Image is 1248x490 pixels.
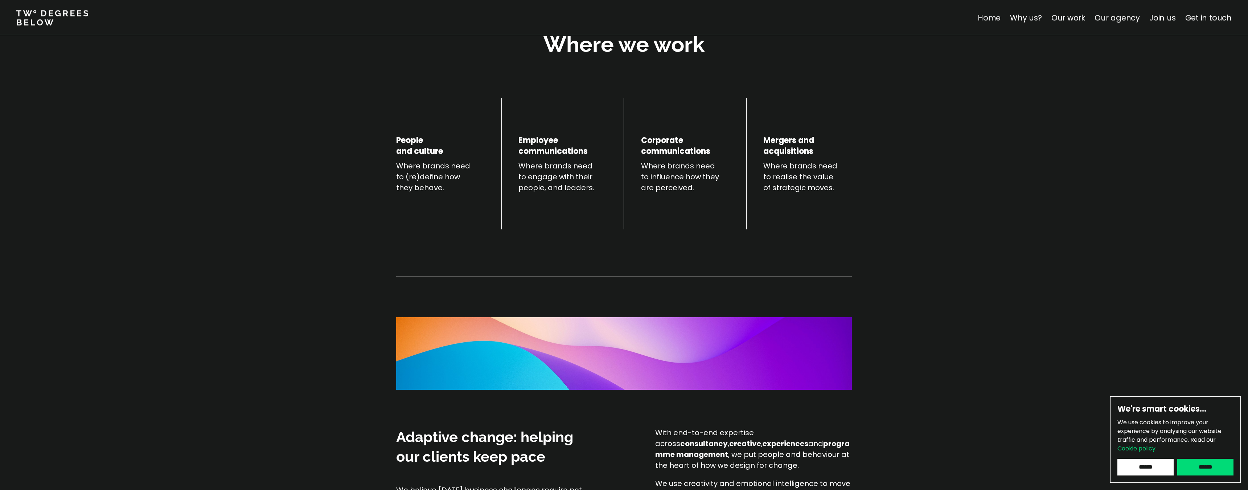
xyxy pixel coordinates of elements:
[1117,404,1233,415] h6: We're smart cookies…
[763,438,808,449] strong: experiences
[1185,12,1232,23] a: Get in touch
[1095,12,1140,23] a: Our agency
[1117,436,1216,453] span: Read our .
[763,135,814,157] h4: Mergers and acquisitions
[396,135,443,157] h4: People and culture
[729,438,761,449] strong: creative
[396,428,573,465] span: Adaptive change: helping our clients keep pace
[763,160,852,193] p: Where brands need to realise the value of strategic moves.
[518,160,607,193] p: Where brands need to engage with their people, and leaders.
[1010,12,1042,23] a: Why us?
[641,160,730,193] p: Where brands need to influence how they are perceived.
[1117,444,1155,453] a: Cookie policy
[1149,12,1176,23] a: Join us
[543,30,705,59] h2: Where we work
[978,12,1001,23] a: Home
[1051,12,1085,23] a: Our work
[641,135,710,157] h4: Corporate communications
[655,427,851,471] p: With end-to-end expertise across , , and , we put people and behaviour at the heart of how we des...
[396,160,485,193] p: Where brands need to (re)define how they behave.
[1117,418,1233,453] p: We use cookies to improve your experience by analysing our website traffic and performance.
[680,438,728,449] strong: consultancy
[518,135,588,157] h4: Employee communications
